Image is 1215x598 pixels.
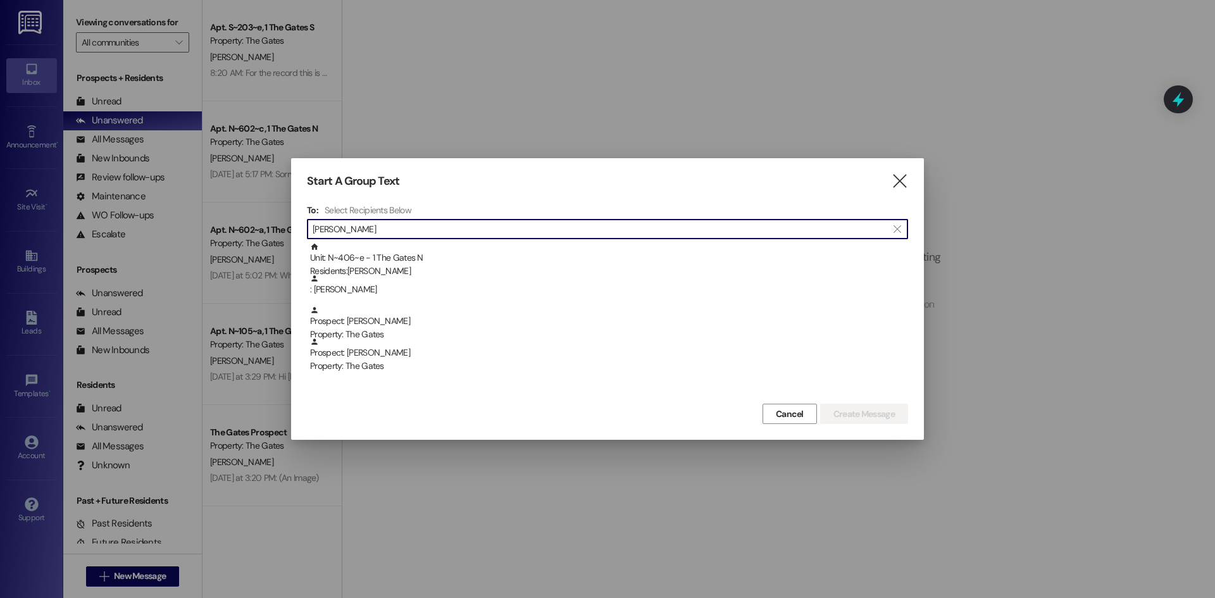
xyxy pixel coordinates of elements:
input: Search for any contact or apartment [313,220,887,238]
div: Prospect: [PERSON_NAME]Property: The Gates [307,337,908,369]
button: Clear text [887,220,907,239]
div: Residents: [PERSON_NAME] [310,265,908,278]
div: Property: The Gates [310,328,908,341]
div: Unit: N~406~e - 1 The Gates NResidents:[PERSON_NAME] [307,242,908,274]
div: Prospect: [PERSON_NAME] [310,337,908,373]
h4: Select Recipients Below [325,204,411,216]
i:  [894,224,900,234]
div: : [PERSON_NAME] [310,274,908,296]
i:  [891,175,908,188]
h3: Start A Group Text [307,174,399,189]
span: Create Message [833,408,895,421]
div: Property: The Gates [310,359,908,373]
h3: To: [307,204,318,216]
div: Unit: N~406~e - 1 The Gates N [310,242,908,278]
div: Prospect: [PERSON_NAME]Property: The Gates [307,306,908,337]
button: Cancel [763,404,817,424]
div: Prospect: [PERSON_NAME] [310,306,908,342]
span: Cancel [776,408,804,421]
div: : [PERSON_NAME] [307,274,908,306]
button: Create Message [820,404,908,424]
